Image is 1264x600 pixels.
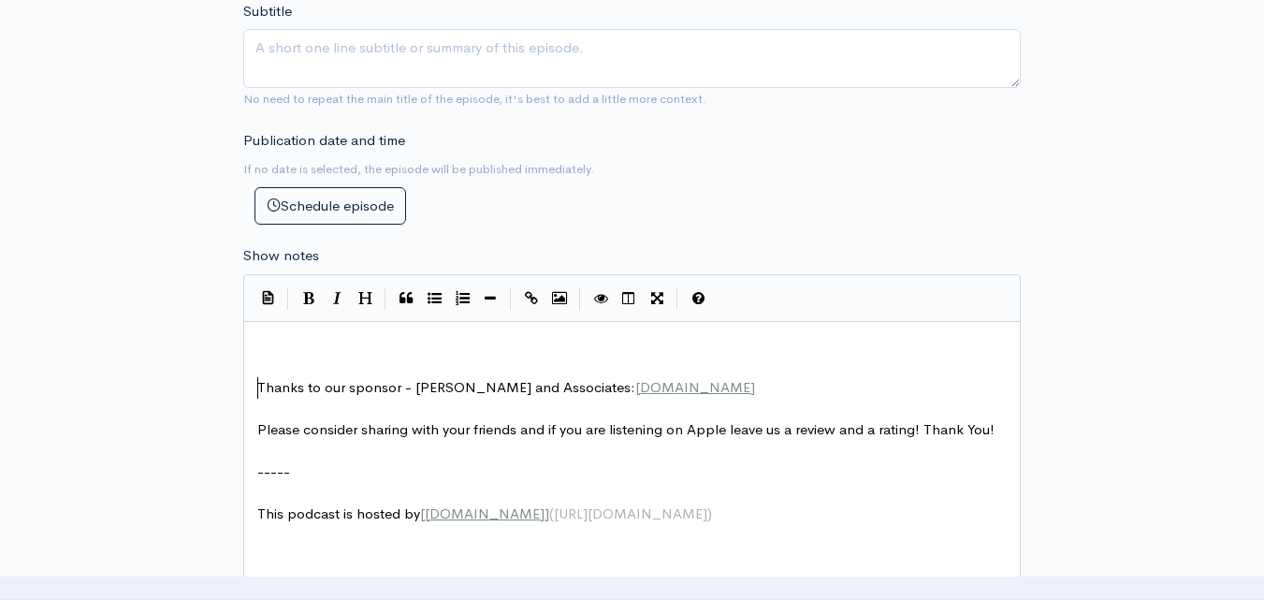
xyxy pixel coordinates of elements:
i: | [579,288,581,310]
button: Insert Image [545,285,574,313]
span: [ [420,505,425,522]
button: Toggle Fullscreen [643,285,671,313]
button: Insert Horizontal Line [476,285,504,313]
label: Publication date and time [243,130,405,152]
label: Show notes [243,245,319,267]
span: [DOMAIN_NAME] [635,378,755,396]
span: Thanks to our sponsor - [PERSON_NAME] and Associates: [257,378,755,396]
button: Toggle Preview [587,285,615,313]
small: No need to repeat the main title of the episode, it's best to add a little more context. [243,91,706,107]
button: Heading [351,285,379,313]
span: ] [545,505,549,522]
span: ( [549,505,554,522]
button: Toggle Side by Side [615,285,643,313]
button: Generic List [420,285,448,313]
button: Italic [323,285,351,313]
button: Bold [295,285,323,313]
span: [URL][DOMAIN_NAME] [554,505,707,522]
span: ) [707,505,712,522]
i: | [510,288,512,310]
button: Quote [392,285,420,313]
span: ----- [257,462,290,480]
button: Schedule episode [254,187,406,226]
button: Markdown Guide [684,285,712,313]
button: Insert Show Notes Template [254,284,282,312]
i: | [676,288,678,310]
span: [DOMAIN_NAME] [425,505,545,522]
label: Subtitle [243,1,292,22]
button: Create Link [517,285,545,313]
span: This podcast is hosted by [257,505,712,522]
small: If no date is selected, the episode will be published immediately. [243,161,594,177]
i: | [385,288,386,310]
button: Numbered List [448,285,476,313]
span: Please consider sharing with your friends and if you are listening on Apple leave us a review and... [257,420,995,438]
i: | [287,288,289,310]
